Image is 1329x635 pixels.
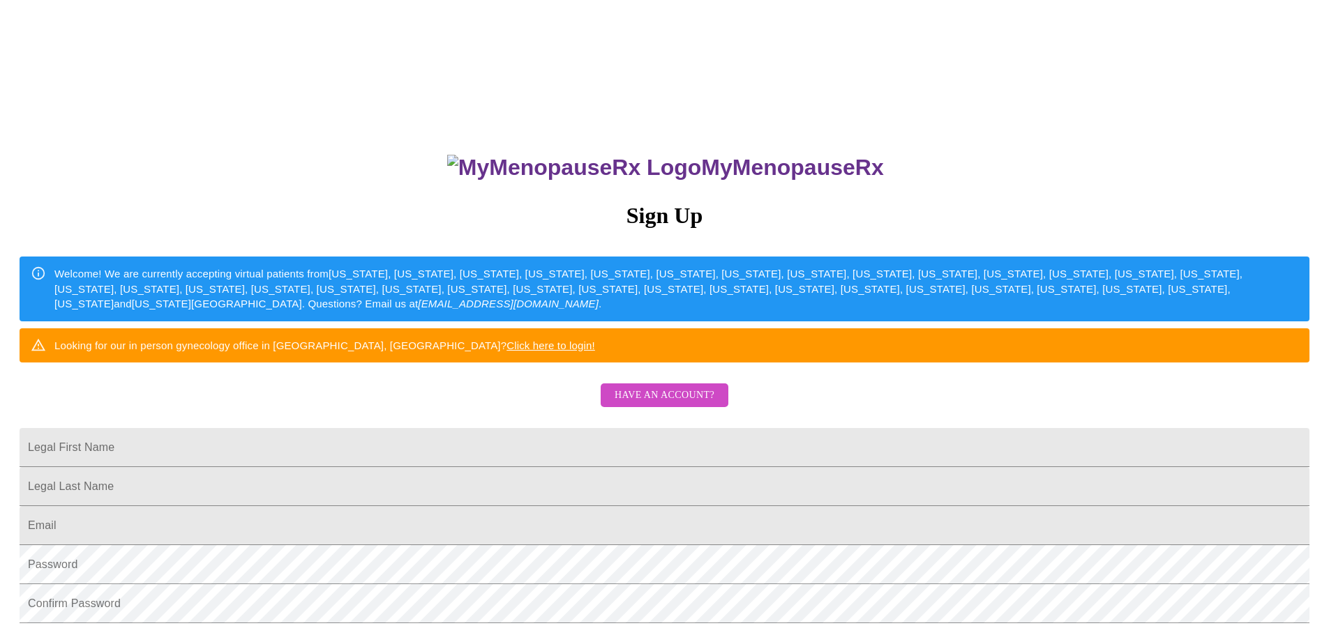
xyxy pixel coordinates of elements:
[447,155,701,181] img: MyMenopauseRx Logo
[22,155,1310,181] h3: MyMenopauseRx
[54,261,1298,316] div: Welcome! We are currently accepting virtual patients from [US_STATE], [US_STATE], [US_STATE], [US...
[506,339,595,351] a: Click here to login!
[597,399,732,411] a: Have an account?
[418,298,599,309] em: [EMAIL_ADDRESS][DOMAIN_NAME]
[615,387,714,404] span: Have an account?
[54,332,595,358] div: Looking for our in person gynecology office in [GEOGRAPHIC_DATA], [GEOGRAPHIC_DATA]?
[601,383,728,408] button: Have an account?
[20,203,1309,229] h3: Sign Up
